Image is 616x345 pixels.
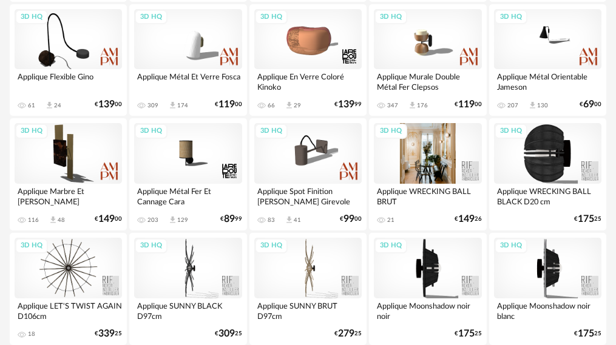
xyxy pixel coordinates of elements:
div: € 25 [95,330,122,338]
div: 129 [177,216,188,224]
div: 3D HQ [135,10,168,25]
span: Download icon [168,101,177,110]
div: Applique SUNNY BLACK D97cm [134,298,242,323]
span: Download icon [285,101,294,110]
div: 66 [268,102,275,109]
a: 3D HQ Applique Métal Fer Et Cannage Cara 203 Download icon 129 €8999 [129,118,246,230]
div: € 99 [334,101,362,109]
div: Applique Moonshadow noir blanc [494,298,601,323]
div: Applique Moonshadow noir noir [374,298,481,323]
div: Applique En Verre Coloré Kinoko [254,69,362,93]
a: 3D HQ Applique SUNNY BLACK D97cm €30925 [129,233,246,345]
a: 3D HQ Applique WRECKING BALL BRUT 21 €14926 [369,118,486,230]
a: 3D HQ Applique SUNNY BRUT D97cm €27925 [249,233,367,345]
div: Applique SUNNY BRUT D97cm [254,298,362,323]
div: 3D HQ [15,238,48,253]
a: 3D HQ Applique Murale Double Métal Fer Clepsos 347 Download icon 176 €11900 [369,4,486,116]
div: € 25 [215,330,242,338]
span: 139 [98,101,115,109]
div: 3D HQ [374,124,407,139]
span: Download icon [528,101,537,110]
a: 3D HQ Applique Moonshadow noir noir €17525 [369,233,486,345]
span: 69 [583,101,594,109]
div: Applique Spot Finition [PERSON_NAME] Girevole [254,184,362,208]
div: 309 [147,102,158,109]
div: Applique WRECKING BALL BLACK D20 cm [494,184,601,208]
a: 3D HQ Applique Moonshadow noir blanc €17525 [489,233,606,345]
div: Applique LET'S TWIST AGAIN D106cm [15,298,122,323]
span: 175 [578,215,594,223]
div: 24 [54,102,61,109]
div: 41 [294,216,301,224]
div: 130 [537,102,548,109]
a: 3D HQ Applique Flexible Gino 61 Download icon 24 €13900 [10,4,127,116]
span: Download icon [168,215,177,224]
div: € 00 [215,101,242,109]
span: 119 [218,101,235,109]
a: 3D HQ Applique Spot Finition [PERSON_NAME] Girevole 83 Download icon 41 €9900 [249,118,367,230]
span: Download icon [49,215,58,224]
div: € 26 [455,215,482,223]
div: € 00 [455,101,482,109]
div: 3D HQ [135,238,168,253]
div: 29 [294,102,301,109]
span: Download icon [408,101,417,110]
a: 3D HQ Applique Métal Orientable Jameson 207 Download icon 130 €6900 [489,4,606,116]
div: 3D HQ [135,124,168,139]
span: 149 [458,215,475,223]
a: 3D HQ Applique LET'S TWIST AGAIN D106cm 18 €33925 [10,233,127,345]
div: 3D HQ [495,10,527,25]
div: 3D HQ [255,238,288,253]
span: Download icon [45,101,54,110]
span: 175 [578,330,594,338]
span: 279 [338,330,354,338]
div: 3D HQ [374,238,407,253]
div: Applique Murale Double Métal Fer Clepsos [374,69,481,93]
div: 3D HQ [15,10,48,25]
div: 116 [28,216,39,224]
div: € 00 [95,215,122,223]
span: Download icon [285,215,294,224]
a: 3D HQ Applique En Verre Coloré Kinoko 66 Download icon 29 €13999 [249,4,367,116]
div: € 25 [455,330,482,338]
div: € 25 [574,330,601,338]
div: Applique Métal Et Verre Fosca [134,69,242,93]
div: € 00 [95,101,122,109]
span: 309 [218,330,235,338]
div: € 00 [580,101,601,109]
div: 3D HQ [495,124,527,139]
div: 21 [387,216,394,224]
span: 89 [224,215,235,223]
div: 347 [387,102,398,109]
span: 119 [458,101,475,109]
div: 176 [417,102,428,109]
div: Applique Marbre Et [PERSON_NAME] [15,184,122,208]
div: € 25 [574,215,601,223]
div: 83 [268,216,275,224]
div: 48 [58,216,65,224]
div: Applique WRECKING BALL BRUT [374,184,481,208]
div: € 00 [340,215,362,223]
div: 18 [28,330,35,338]
div: 3D HQ [15,124,48,139]
div: 3D HQ [374,10,407,25]
div: € 99 [220,215,242,223]
div: 203 [147,216,158,224]
a: 3D HQ Applique WRECKING BALL BLACK D20 cm €17525 [489,118,606,230]
a: 3D HQ Applique Marbre Et [PERSON_NAME] 116 Download icon 48 €14900 [10,118,127,230]
span: 339 [98,330,115,338]
a: 3D HQ Applique Métal Et Verre Fosca 309 Download icon 174 €11900 [129,4,246,116]
div: 3D HQ [255,124,288,139]
div: 61 [28,102,35,109]
div: 3D HQ [255,10,288,25]
div: Applique Métal Fer Et Cannage Cara [134,184,242,208]
span: 149 [98,215,115,223]
span: 175 [458,330,475,338]
div: 174 [177,102,188,109]
span: 99 [344,215,354,223]
div: Applique Métal Orientable Jameson [494,69,601,93]
div: 207 [507,102,518,109]
span: 139 [338,101,354,109]
div: 3D HQ [495,238,527,253]
div: Applique Flexible Gino [15,69,122,93]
